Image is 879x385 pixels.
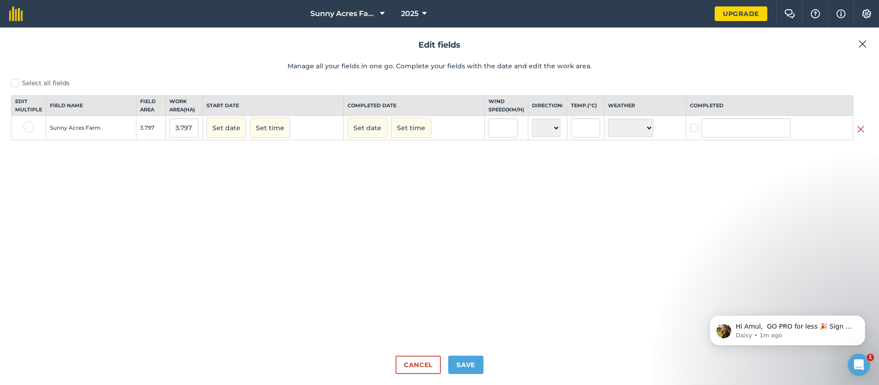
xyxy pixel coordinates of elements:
th: Temp. ( ° C ) [567,96,604,116]
img: fieldmargin Logo [9,6,23,21]
div: message notification from Daisy, 1m ago. Hi Amul, GO PRO for less 🎉 Sign up via our website in yo... [14,19,169,49]
th: Weather [604,96,686,116]
span: 2025 [401,8,418,19]
p: Hi Amul, GO PRO for less 🎉 Sign up via our website in your first 14 days to save 25%. Upgrade to ... [40,26,158,35]
h2: Edit fields [11,38,868,52]
th: Start date [203,96,344,116]
th: Work area ( Ha ) [166,96,203,116]
iframe: Intercom live chat [848,354,870,376]
img: Profile image for Daisy [21,27,35,42]
iframe: Intercom notifications message [696,296,879,360]
p: Message from Daisy, sent 1m ago [40,35,158,44]
th: Wind speed ( km/h ) [484,96,528,116]
a: Upgrade [715,6,767,21]
button: Set date [347,118,387,138]
button: Set date [206,118,246,138]
img: A cog icon [861,9,872,18]
img: Two speech bubbles overlapping with the left bubble in the forefront [784,9,795,18]
span: Sunny Acres Farm [310,8,376,19]
th: Edit multiple [11,96,46,116]
p: Manage all your fields in one go. Complete your fields with the date and edit the work area. [11,61,868,71]
img: svg+xml;base64,PHN2ZyB4bWxucz0iaHR0cDovL3d3dy53My5vcmcvMjAwMC9zdmciIHdpZHRoPSIyMiIgaGVpZ2h0PSIzMC... [858,38,867,49]
button: Save [448,356,483,374]
img: svg+xml;base64,PHN2ZyB4bWxucz0iaHR0cDovL3d3dy53My5vcmcvMjAwMC9zdmciIHdpZHRoPSIxNyIgaGVpZ2h0PSIxNy... [836,8,846,19]
button: Set time [250,118,290,138]
th: Completed date [344,96,485,116]
td: Sunny Acres Farm [46,116,136,140]
th: Field name [46,96,136,116]
th: Completed [686,96,853,116]
label: Select all fields [11,78,868,88]
img: svg+xml;base64,PHN2ZyB4bWxucz0iaHR0cDovL3d3dy53My5vcmcvMjAwMC9zdmciIHdpZHRoPSIyMiIgaGVpZ2h0PSIzMC... [857,124,864,135]
span: 1 [867,354,874,361]
button: Cancel [396,356,441,374]
img: A question mark icon [810,9,821,18]
td: 3.797 [136,116,166,140]
button: Set time [391,118,431,138]
th: Field Area [136,96,166,116]
th: Direction: [528,96,567,116]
